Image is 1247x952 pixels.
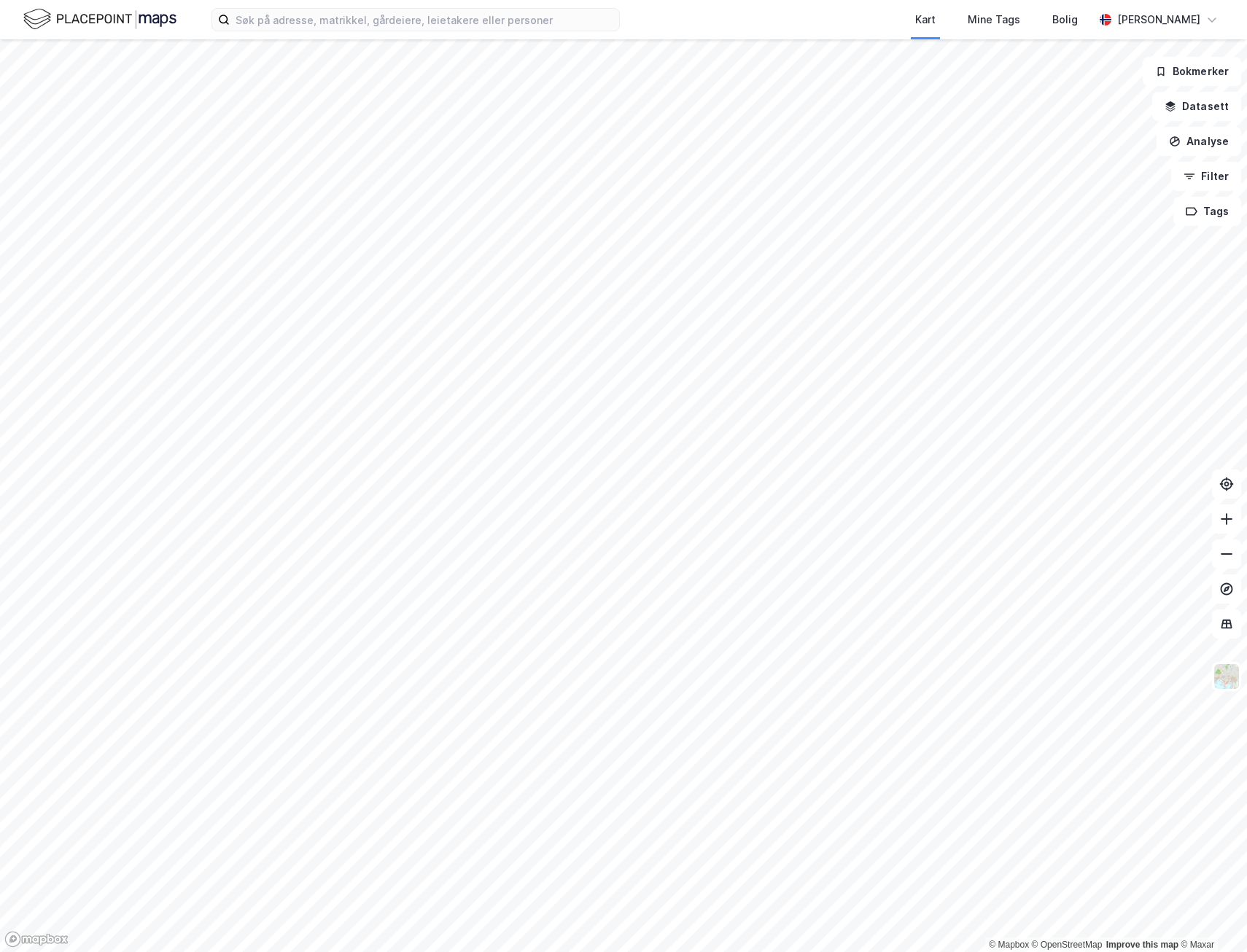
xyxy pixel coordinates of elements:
[1032,940,1103,950] a: OpenStreetMap
[1157,127,1241,156] button: Analyse
[1143,57,1241,86] button: Bokmerker
[4,931,69,948] a: Mapbox homepage
[1171,162,1241,191] button: Filter
[989,940,1029,950] a: Mapbox
[1174,882,1247,952] iframe: Chat Widget
[915,11,936,28] div: Kart
[1117,11,1200,28] div: [PERSON_NAME]
[968,11,1020,28] div: Mine Tags
[230,9,619,31] input: Søk på adresse, matrikkel, gårdeiere, leietakere eller personer
[1052,11,1078,28] div: Bolig
[23,7,176,32] img: logo.f888ab2527a4732fd821a326f86c7f29.svg
[1106,940,1178,950] a: Improve this map
[1213,663,1240,690] img: Z
[1173,197,1241,226] button: Tags
[1152,92,1241,121] button: Datasett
